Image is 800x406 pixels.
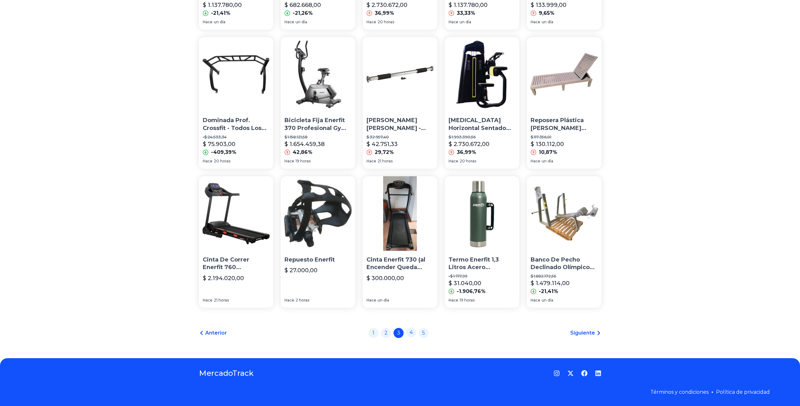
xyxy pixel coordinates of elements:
a: Cinta Enerfit 730 (al Encender Queda Acelerada Al Maximo).Cinta Enerfit 730 (al Encender Queda Ac... [363,176,437,308]
span: Hace [367,159,376,164]
p: $ 300.000,00 [367,274,404,283]
p: $ 1.158.121,58 [284,135,351,140]
p: [PERSON_NAME] [PERSON_NAME] - Enerfit [367,116,433,132]
span: 20 horas [460,159,476,164]
span: Hace [367,298,376,303]
p: $ 32.957,40 [367,135,433,140]
span: un día [295,20,307,25]
span: un día [542,159,553,164]
a: Termo Enerfit 1,3 Litros Acero Inoxidable Pico Cebador MateTermo Enerfit 1,3 Litros Acero Inoxida... [445,176,519,308]
a: Cinta De Correr Enerfit 760 Profesional 2hp C. AlternaCinta De Correr Enerfit 760 Profesional 2hp... [199,176,273,308]
p: $ 27.000,00 [284,266,317,275]
a: 2 [381,328,391,338]
p: 9,65% [539,9,554,17]
img: Banco De Pecho Declinado Olímpico Gimnasio Gym Enerfit [527,176,601,251]
img: Cinta De Correr Enerfit 760 Profesional 2hp C. Alterna [199,176,273,251]
span: 2 horas [295,298,309,303]
p: -1.906,76% [457,288,486,295]
a: Siguiente [570,329,601,337]
p: $ 2.730.672,00 [449,140,489,149]
span: Hace [449,159,458,164]
span: un día [460,20,471,25]
span: 20 horas [378,20,394,25]
span: Anterior [205,329,227,337]
p: -$ 24.533,34 [203,135,270,140]
span: Hace [284,298,294,303]
a: LinkedIn [595,370,601,376]
span: 21 horas [378,159,393,164]
p: Banco De Pecho Declinado Olímpico Gimnasio Gym Enerfit [531,256,598,272]
p: $ 1.993.390,56 [449,135,516,140]
span: Hace [284,159,294,164]
a: Anterior [199,329,227,337]
a: Términos y condiciones [650,389,709,395]
p: [MEDICAL_DATA] Horizontal Sentado Prof. Enerfit Gym Muculacion [449,116,516,132]
a: 1 [368,328,378,338]
span: Siguiente [570,329,595,337]
p: 29,72% [375,149,394,156]
p: Termo Enerfit 1,3 Litros Acero Inoxidable Pico Cebador Mate [449,256,516,272]
a: Política de privacidad [716,389,770,395]
p: Cinta Enerfit 730 (al Encender Queda Acelerada Al Maximo). [367,256,433,272]
span: 20 horas [214,159,230,164]
a: Dominada Puerta - Barra De Puerta - Enerfit[PERSON_NAME] [PERSON_NAME] - Enerfit$ 32.957,40$ 42.7... [363,37,437,169]
span: 21 horas [214,298,229,303]
p: Bicicleta Fija Enerfit 370 Profesional Gym Magnetica [284,116,351,132]
span: Hace [203,298,212,303]
p: -21,26% [293,9,313,17]
p: $ 2.194.020,00 [203,274,244,283]
p: $ 1.882.172,56 [531,274,598,279]
p: -21,41% [211,9,230,17]
p: 42,86% [293,149,312,156]
a: Twitter [567,370,574,376]
p: $ 133.999,00 [531,1,566,9]
p: $ 117.356,01 [531,135,598,140]
a: Banco De Pecho Declinado Olímpico Gimnasio Gym EnerfitBanco De Pecho Declinado Olímpico Gimnasio ... [527,176,601,308]
p: $ 1.137.780,00 [449,1,488,9]
span: Hace [449,20,458,25]
img: Termo Enerfit 1,3 Litros Acero Inoxidable Pico Cebador Mate [445,176,519,251]
p: -21,41% [539,288,558,295]
p: -$ 1.717,99 [449,274,516,279]
p: $ 1.654.459,38 [284,140,325,149]
a: Bicicleta Fija Enerfit 370 Profesional Gym MagneticaBicicleta Fija Enerfit 370 Profesional Gym Ma... [281,37,355,169]
p: $ 1.479.114,00 [531,279,570,288]
a: Dominada Prof. Crossfit - Todos Los Agarres - Enerfit Dominada Prof. Crossfit - Todos Los Agarres... [199,37,273,169]
span: un día [214,20,225,25]
span: Hace [531,159,540,164]
img: Dominada Puerta - Barra De Puerta - Enerfit [363,37,437,112]
span: Hace [531,298,540,303]
span: Hace [531,20,540,25]
p: Reposera Plástica [PERSON_NAME] P/pileta Jardín Playa Enerfit [531,116,598,132]
p: $ 682.668,00 [284,1,321,9]
span: un día [542,20,553,25]
p: Repuesto Enerfit [284,256,351,264]
p: 36,99% [457,149,476,156]
a: MercadoTrack [199,368,254,378]
span: un día [378,298,389,303]
img: Repuesto Enerfit [281,176,355,251]
p: $ 75.903,00 [203,140,235,149]
span: Hace [367,20,376,25]
a: Repuesto EnerfitRepuesto Enerfit$ 27.000,00Hace2 horas [281,176,355,308]
img: Bicicleta Fija Enerfit 370 Profesional Gym Magnetica [281,37,355,112]
p: -409,39% [211,149,236,156]
p: $ 1.137.780,00 [203,1,242,9]
p: 10,87% [539,149,557,156]
span: Hace [284,20,294,25]
p: Dominada Prof. Crossfit - Todos Los Agarres - Enerfit [203,116,270,132]
a: Instagram [554,370,560,376]
span: Hace [203,20,212,25]
a: Facebook [581,370,588,376]
span: Hace [203,159,212,164]
p: 36,99% [375,9,394,17]
img: Triceps Horizontal Sentado Prof. Enerfit Gym Muculacion [445,37,519,112]
span: un día [542,298,553,303]
span: 19 horas [460,298,475,303]
a: 4 [406,327,416,337]
p: $ 31.040,00 [449,279,481,288]
img: Cinta Enerfit 730 (al Encender Queda Acelerada Al Maximo). [363,176,437,251]
p: 33,33% [457,9,475,17]
a: Reposera Plástica Simil Madera P/pileta Jardín Playa EnerfitReposera Plástica [PERSON_NAME] P/pil... [527,37,601,169]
